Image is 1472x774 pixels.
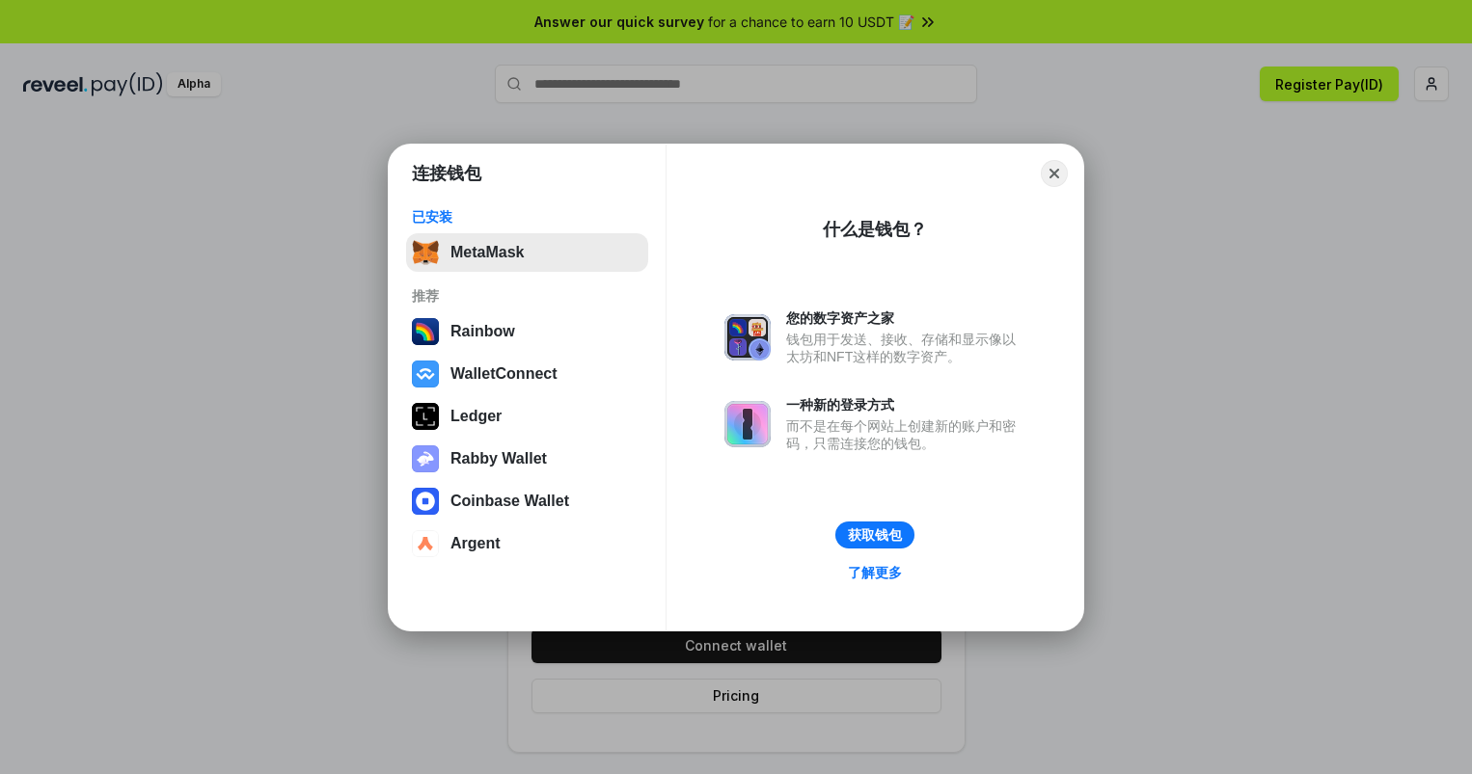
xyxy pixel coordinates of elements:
button: Ledger [406,397,648,436]
button: Rainbow [406,312,648,351]
button: WalletConnect [406,355,648,393]
div: 什么是钱包？ [823,218,927,241]
div: Argent [450,535,501,552]
div: MetaMask [450,244,524,261]
img: svg+xml,%3Csvg%20width%3D%22120%22%20height%3D%22120%22%20viewBox%3D%220%200%20120%20120%22%20fil... [412,318,439,345]
div: 您的数字资产之家 [786,309,1025,327]
h1: 连接钱包 [412,162,481,185]
div: Coinbase Wallet [450,493,569,510]
div: 已安装 [412,208,642,226]
img: svg+xml,%3Csvg%20fill%3D%22none%22%20height%3D%2233%22%20viewBox%3D%220%200%2035%2033%22%20width%... [412,239,439,266]
button: MetaMask [406,233,648,272]
div: 了解更多 [848,564,902,581]
img: svg+xml,%3Csvg%20xmlns%3D%22http%3A%2F%2Fwww.w3.org%2F2000%2Fsvg%22%20fill%3D%22none%22%20viewBox... [412,445,439,472]
div: 钱包用于发送、接收、存储和显示像以太坊和NFT这样的数字资产。 [786,331,1025,365]
div: 推荐 [412,287,642,305]
div: 一种新的登录方式 [786,396,1025,414]
img: svg+xml,%3Csvg%20width%3D%2228%22%20height%3D%2228%22%20viewBox%3D%220%200%2028%2028%22%20fill%3D... [412,530,439,557]
img: svg+xml,%3Csvg%20width%3D%2228%22%20height%3D%2228%22%20viewBox%3D%220%200%2028%2028%22%20fill%3D... [412,360,439,387]
button: Close [1041,160,1068,187]
img: svg+xml,%3Csvg%20xmlns%3D%22http%3A%2F%2Fwww.w3.org%2F2000%2Fsvg%22%20fill%3D%22none%22%20viewBox... [724,401,771,447]
button: 获取钱包 [835,521,914,548]
img: svg+xml,%3Csvg%20xmlns%3D%22http%3A%2F%2Fwww.w3.org%2F2000%2Fsvg%22%20width%3D%2228%22%20height%3... [412,403,439,430]
button: Coinbase Wallet [406,482,648,520]
button: Argent [406,524,648,563]
img: svg+xml,%3Csvg%20xmlns%3D%22http%3A%2F%2Fwww.w3.org%2F2000%2Fsvg%22%20fill%3D%22none%22%20viewBox... [724,314,771,360]
a: 了解更多 [836,560,913,585]
div: Rainbow [450,323,515,340]
div: 而不是在每个网站上创建新的账户和密码，只需连接您的钱包。 [786,417,1025,452]
div: 获取钱包 [848,526,902,544]
img: svg+xml,%3Csvg%20width%3D%2228%22%20height%3D%2228%22%20viewBox%3D%220%200%2028%2028%22%20fill%3D... [412,488,439,515]
div: WalletConnect [450,365,558,383]
button: Rabby Wallet [406,440,648,478]
div: Rabby Wallet [450,450,547,467]
div: Ledger [450,408,502,425]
